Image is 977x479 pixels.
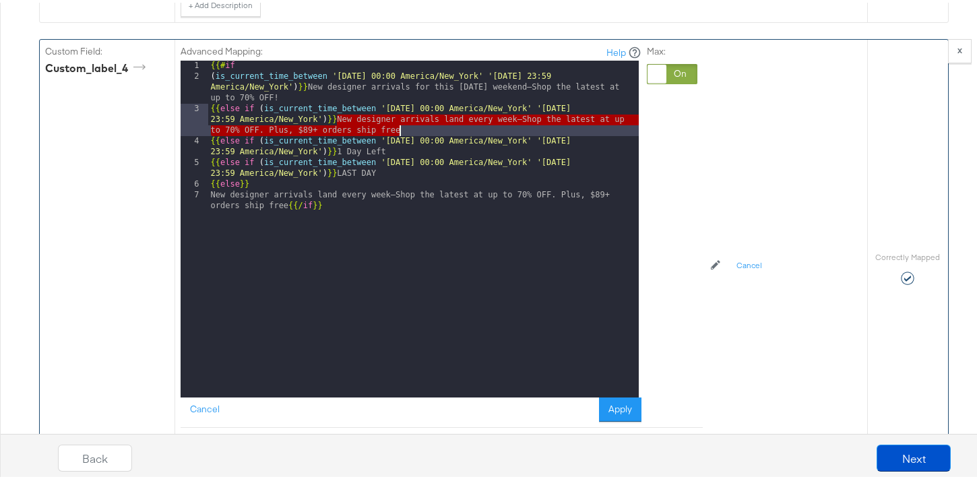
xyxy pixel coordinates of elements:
[728,253,770,274] button: Cancel
[181,187,208,209] div: 7
[181,101,208,133] div: 3
[877,442,951,469] button: Next
[45,58,150,73] div: custom_label_4
[647,42,697,55] label: Max:
[181,58,208,69] div: 1
[875,249,940,260] label: Correctly Mapped
[181,155,208,177] div: 5
[181,69,208,101] div: 2
[606,44,626,57] a: Help
[181,42,263,55] label: Advanced Mapping:
[181,133,208,155] div: 4
[58,442,132,469] button: Back
[948,36,972,61] button: x
[957,41,962,53] strong: x
[45,42,169,55] label: Custom Field:
[599,395,641,419] button: Apply
[181,395,229,419] button: Cancel
[181,177,208,187] div: 6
